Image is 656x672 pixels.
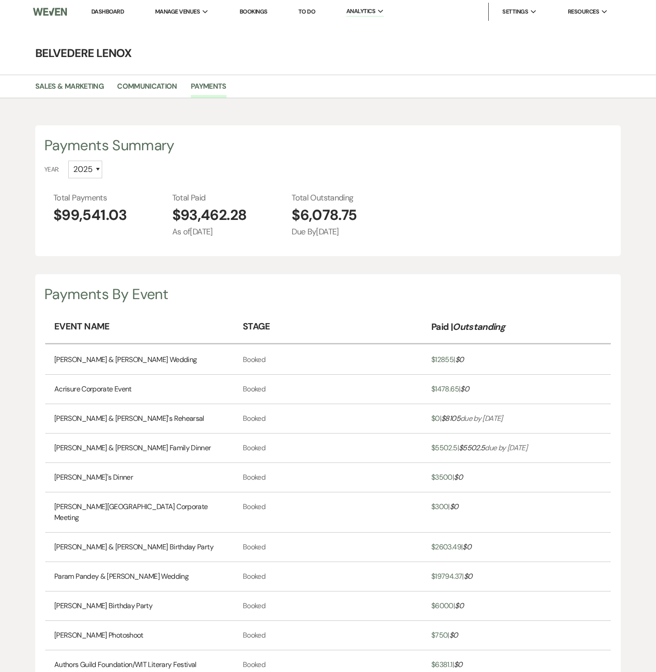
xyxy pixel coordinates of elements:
span: $ 12855 [431,355,453,364]
span: $ 0 [454,472,463,482]
span: Total Paid [172,192,247,204]
a: To Do [298,8,315,15]
a: $6000|$0 [431,601,463,611]
span: $ 8105 [441,414,460,423]
span: $ 0 [464,572,472,581]
a: [PERSON_NAME][GEOGRAPHIC_DATA] Corporate Meeting [54,501,225,523]
a: $12855|$0 [431,354,463,365]
a: $5502.5|$5502.5due by [DATE] [431,443,527,453]
span: Settings [502,7,528,16]
a: [PERSON_NAME]'s Dinner [54,472,133,483]
span: $6,078.75 [292,204,357,226]
a: [PERSON_NAME] & [PERSON_NAME] Family Dinner [54,443,211,453]
a: $2603.49|$0 [431,542,471,553]
span: $ 1478.65 [431,384,459,394]
span: Year: [44,165,59,174]
span: $ 0 [450,502,458,511]
td: Booked [234,375,422,404]
a: Communication [117,81,177,98]
a: Bookings [240,8,268,15]
a: Dashboard [91,8,124,15]
a: Param Pandey & [PERSON_NAME] Wedding [54,571,189,582]
span: $ 2603.49 [431,542,461,552]
span: $ 0 [463,542,471,552]
span: $ 0 [460,384,469,394]
td: Booked [234,562,422,591]
td: Booked [234,463,422,492]
td: Booked [234,492,422,533]
span: $ 0 [454,660,463,669]
span: $ 5502.5 [459,443,485,453]
em: Outstanding [453,321,505,333]
span: $ 3500 [431,472,453,482]
a: Payments [191,81,227,98]
i: due by [DATE] [459,443,527,453]
div: Payments By Event [44,283,612,305]
a: $750|$0 [431,630,458,641]
span: $93,462.28 [172,204,247,226]
h4: Belvedere Lenox [3,45,654,61]
td: Booked [234,404,422,434]
span: $ 0 [455,601,463,610]
th: Event Name [45,310,234,344]
span: As of [DATE] [172,226,247,238]
span: $ 19794.37 [431,572,462,581]
span: Analytics [346,7,375,16]
a: $0|$8105due by [DATE] [431,413,503,424]
td: Booked [234,345,422,375]
a: [PERSON_NAME] & [PERSON_NAME]'s Rehearsal [54,413,204,424]
span: Total Outstanding [292,192,357,204]
span: Resources [568,7,599,16]
a: $300|$0 [431,501,458,523]
span: $ 0 [449,630,458,640]
p: Paid | [431,319,505,334]
span: $ 300 [431,502,448,511]
a: [PERSON_NAME] & [PERSON_NAME] Birthday Party [54,542,213,553]
td: Booked [234,533,422,562]
a: Acrisure Corporate Event [54,384,132,395]
span: Total Payments [53,192,127,204]
a: $1478.65|$0 [431,384,469,395]
span: Manage Venues [155,7,200,16]
a: $3500|$0 [431,472,463,483]
td: Booked [234,621,422,650]
span: $ 0 [431,414,440,423]
td: Booked [234,591,422,621]
td: Booked [234,434,422,463]
th: Stage [234,310,422,344]
span: Due By [DATE] [292,226,357,238]
i: due by [DATE] [441,414,503,423]
a: $19794.37|$0 [431,571,472,582]
span: $ 750 [431,630,448,640]
img: Weven Logo [33,2,67,21]
a: [PERSON_NAME] Photoshoot [54,630,143,641]
a: [PERSON_NAME] & [PERSON_NAME] Wedding [54,354,197,365]
a: [PERSON_NAME] Birthday Party [54,601,152,611]
a: $6381.1|$0 [431,659,463,670]
div: Payments Summary [44,134,612,156]
a: Authors Guild Foundation/WIT Literary Festival [54,659,197,670]
span: $99,541.03 [53,204,127,226]
span: $ 0 [455,355,464,364]
span: $ 5502.5 [431,443,458,453]
span: $ 6000 [431,601,453,610]
a: Sales & Marketing [35,81,104,98]
span: $ 6381.1 [431,660,453,669]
